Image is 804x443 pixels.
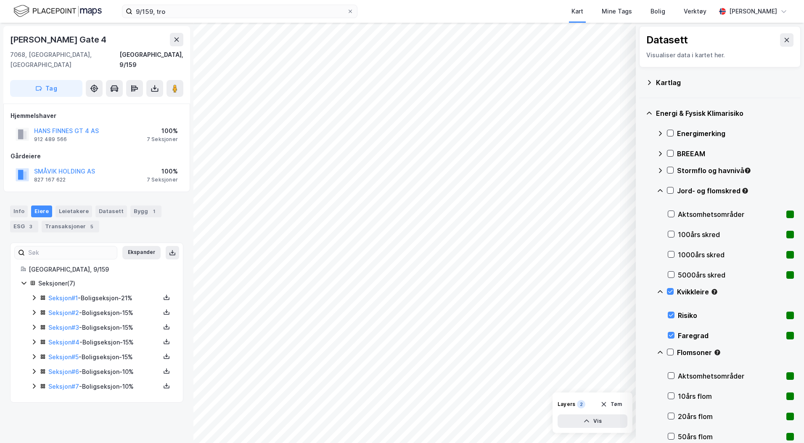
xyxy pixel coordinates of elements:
[677,165,794,176] div: Stormflo og havnivå
[729,6,777,16] div: [PERSON_NAME]
[677,128,794,139] div: Energimerking
[48,309,79,316] a: Seksjon#2
[147,126,178,136] div: 100%
[602,6,632,16] div: Mine Tags
[13,4,102,19] img: logo.f888ab2527a4732fd821a326f86c7f29.svg
[25,246,117,259] input: Søk
[577,400,585,408] div: 2
[10,80,82,97] button: Tag
[678,432,783,442] div: 50års flom
[34,176,66,183] div: 827 167 622
[48,367,160,377] div: - Boligseksjon - 10%
[48,294,78,302] a: Seksjon#1
[684,6,706,16] div: Verktøy
[10,221,38,232] div: ESG
[42,221,99,232] div: Transaksjoner
[26,222,35,231] div: 3
[29,264,173,275] div: [GEOGRAPHIC_DATA], 9/159
[34,136,67,143] div: 912 489 566
[150,207,158,216] div: 1
[10,33,108,46] div: [PERSON_NAME] Gate 4
[744,167,751,174] div: Tooltip anchor
[678,209,783,219] div: Aktsomhetsområder
[656,77,794,88] div: Kartlag
[651,6,665,16] div: Bolig
[48,383,79,390] a: Seksjon#7
[48,323,160,333] div: - Boligseksjon - 15%
[31,205,52,217] div: Eiere
[48,337,160,347] div: - Boligseksjon - 15%
[11,151,183,161] div: Gårdeiere
[678,331,783,341] div: Faregrad
[678,230,783,240] div: 100års skred
[678,371,783,381] div: Aktsomhetsområder
[48,368,79,375] a: Seksjon#6
[48,353,79,360] a: Seksjon#5
[677,347,794,358] div: Flomsoner
[677,186,794,196] div: Jord- og flomskred
[95,205,127,217] div: Datasett
[10,205,28,217] div: Info
[56,205,92,217] div: Leietakere
[122,246,161,259] button: Ekspander
[677,149,794,159] div: BREEAM
[119,50,183,70] div: [GEOGRAPHIC_DATA], 9/159
[48,293,160,303] div: - Boligseksjon - 21%
[558,414,627,428] button: Vis
[646,50,793,60] div: Visualiser data i kartet her.
[714,349,721,356] div: Tooltip anchor
[130,205,161,217] div: Bygg
[677,287,794,297] div: Kvikkleire
[11,111,183,121] div: Hjemmelshaver
[558,401,575,408] div: Layers
[678,391,783,401] div: 10års flom
[741,187,749,195] div: Tooltip anchor
[38,278,173,288] div: Seksjoner ( 7 )
[132,5,347,18] input: Søk på adresse, matrikkel, gårdeiere, leietakere eller personer
[656,108,794,118] div: Energi & Fysisk Klimarisiko
[678,411,783,422] div: 20års flom
[678,310,783,320] div: Risiko
[48,339,79,346] a: Seksjon#4
[147,166,178,176] div: 100%
[762,403,804,443] div: Kontrollprogram for chat
[147,176,178,183] div: 7 Seksjoner
[48,382,160,392] div: - Boligseksjon - 10%
[48,308,160,318] div: - Boligseksjon - 15%
[48,352,160,362] div: - Boligseksjon - 15%
[147,136,178,143] div: 7 Seksjoner
[711,288,718,296] div: Tooltip anchor
[678,270,783,280] div: 5000års skred
[48,324,79,331] a: Seksjon#3
[762,403,804,443] iframe: Chat Widget
[87,222,96,231] div: 5
[678,250,783,260] div: 1000års skred
[595,398,627,411] button: Tøm
[646,33,688,47] div: Datasett
[10,50,119,70] div: 7068, [GEOGRAPHIC_DATA], [GEOGRAPHIC_DATA]
[571,6,583,16] div: Kart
